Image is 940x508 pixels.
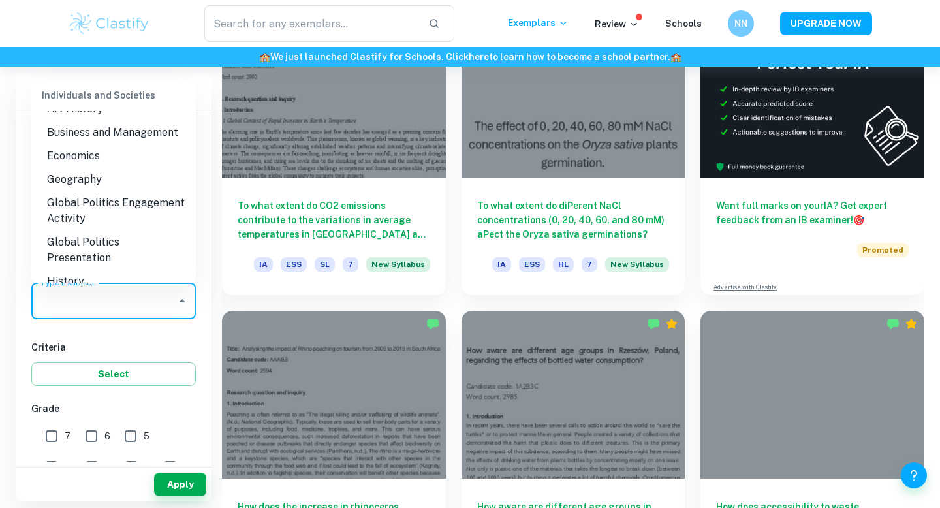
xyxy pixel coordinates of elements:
[31,144,196,168] li: Economics
[647,317,660,330] img: Marked
[144,460,149,474] span: 2
[519,257,545,272] span: ESS
[886,317,900,330] img: Marked
[3,50,937,64] h6: We just launched Clastify for Schools. Click to learn how to become a school partner.
[595,17,639,31] p: Review
[728,10,754,37] button: NN
[31,80,196,111] div: Individuals and Societies
[154,473,206,496] button: Apply
[65,429,70,443] span: 7
[16,73,211,110] h6: Filter exemplars
[905,317,918,330] div: Premium
[281,257,307,272] span: ESS
[508,16,569,30] p: Exemplars
[665,317,678,330] div: Premium
[700,10,924,295] a: Want full marks on yourIA? Get expert feedback from an IB examiner!PromotedAdvertise with Clastify
[31,340,196,355] h6: Criteria
[426,317,439,330] img: Marked
[713,283,777,292] a: Advertise with Clastify
[716,198,909,227] h6: Want full marks on your IA ? Get expert feedback from an IB examiner!
[343,257,358,272] span: 7
[605,257,669,272] span: New Syllabus
[477,198,670,242] h6: To what extent do diPerent NaCl concentrations (0, 20, 40, 60, and 80 mM) aPect the Oryza sativa ...
[31,402,196,416] h6: Grade
[31,191,196,230] li: Global Politics Engagement Activity
[901,462,927,488] button: Help and Feedback
[553,257,574,272] span: HL
[104,429,110,443] span: 6
[469,52,489,62] a: here
[315,257,335,272] span: SL
[582,257,597,272] span: 7
[462,10,685,295] a: To what extent do diPerent NaCl concentrations (0, 20, 40, 60, and 80 mM) aPect the Oryza sativa ...
[204,5,418,42] input: Search for any exemplars...
[670,52,681,62] span: 🏫
[853,215,864,225] span: 🎯
[68,10,151,37] img: Clastify logo
[31,270,196,293] li: History
[366,257,430,272] span: New Syllabus
[259,52,270,62] span: 🏫
[238,198,430,242] h6: To what extent do CO2 emissions contribute to the variations in average temperatures in [GEOGRAPH...
[780,12,872,35] button: UPGRADE NOW
[665,18,702,29] a: Schools
[492,257,511,272] span: IA
[31,230,196,270] li: Global Politics Presentation
[366,257,430,279] div: Starting from the May 2026 session, the ESS IA requirements have changed. We created this exempla...
[222,10,446,295] a: To what extent do CO2 emissions contribute to the variations in average temperatures in [GEOGRAPH...
[65,460,71,474] span: 4
[857,243,909,257] span: Promoted
[734,16,749,31] h6: NN
[605,257,669,279] div: Starting from the May 2026 session, the ESS IA requirements have changed. We created this exempla...
[173,292,191,310] button: Close
[144,429,149,443] span: 5
[31,121,196,144] li: Business and Management
[700,10,924,178] img: Thumbnail
[254,257,273,272] span: IA
[183,460,187,474] span: 1
[31,168,196,191] li: Geography
[105,460,111,474] span: 3
[31,362,196,386] button: Select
